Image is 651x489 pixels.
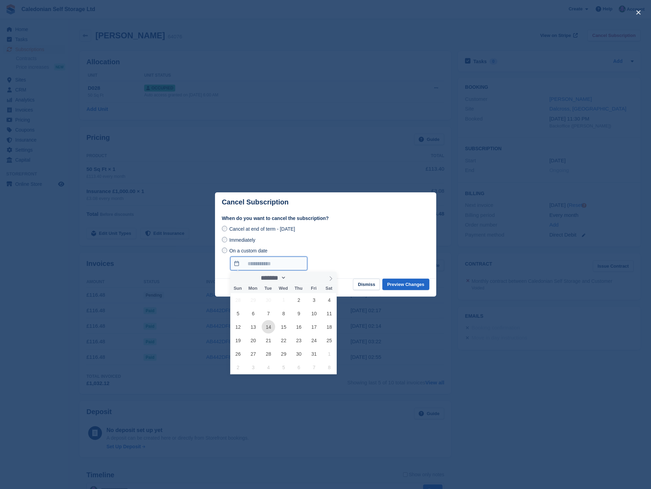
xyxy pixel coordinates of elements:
span: Mon [245,286,261,291]
span: October 9, 2025 [292,307,306,320]
input: Year [286,274,308,281]
span: Immediately [229,237,255,243]
span: October 12, 2025 [231,320,245,334]
span: October 16, 2025 [292,320,306,334]
span: October 25, 2025 [323,334,336,347]
span: October 6, 2025 [247,307,260,320]
span: October 20, 2025 [247,334,260,347]
span: November 7, 2025 [307,361,321,374]
span: November 5, 2025 [277,361,290,374]
span: November 3, 2025 [247,361,260,374]
span: October 26, 2025 [231,347,245,361]
span: October 4, 2025 [323,293,336,307]
span: October 29, 2025 [277,347,290,361]
span: September 30, 2025 [262,293,275,307]
span: October 2, 2025 [292,293,306,307]
span: September 28, 2025 [231,293,245,307]
span: November 1, 2025 [323,347,336,361]
span: October 30, 2025 [292,347,306,361]
span: November 6, 2025 [292,361,306,374]
span: October 3, 2025 [307,293,321,307]
span: September 29, 2025 [247,293,260,307]
span: October 18, 2025 [323,320,336,334]
button: Preview Changes [382,279,429,290]
span: On a custom date [229,248,268,253]
input: Cancel at end of term - [DATE] [222,226,227,231]
span: October 13, 2025 [247,320,260,334]
select: Month [259,274,287,281]
span: October 5, 2025 [231,307,245,320]
span: October 21, 2025 [262,334,275,347]
span: Sat [322,286,337,291]
p: Cancel Subscription [222,198,289,206]
span: Wed [276,286,291,291]
span: October 22, 2025 [277,334,290,347]
input: On a custom date [222,248,227,253]
span: October 14, 2025 [262,320,275,334]
span: Cancel at end of term - [DATE] [229,226,295,232]
span: October 10, 2025 [307,307,321,320]
span: October 24, 2025 [307,334,321,347]
span: October 1, 2025 [277,293,290,307]
label: When do you want to cancel the subscription? [222,215,429,222]
span: November 4, 2025 [262,361,275,374]
span: October 11, 2025 [323,307,336,320]
span: October 31, 2025 [307,347,321,361]
span: October 15, 2025 [277,320,290,334]
span: October 23, 2025 [292,334,306,347]
span: Thu [291,286,306,291]
span: October 7, 2025 [262,307,275,320]
span: Fri [306,286,322,291]
span: October 28, 2025 [262,347,275,361]
span: Sun [230,286,245,291]
button: close [633,7,644,18]
span: October 17, 2025 [307,320,321,334]
span: October 8, 2025 [277,307,290,320]
span: Tue [261,286,276,291]
input: Immediately [222,237,227,242]
input: On a custom date [230,257,307,270]
span: November 2, 2025 [231,361,245,374]
span: November 8, 2025 [323,361,336,374]
span: October 19, 2025 [231,334,245,347]
span: October 27, 2025 [247,347,260,361]
button: Dismiss [353,279,380,290]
